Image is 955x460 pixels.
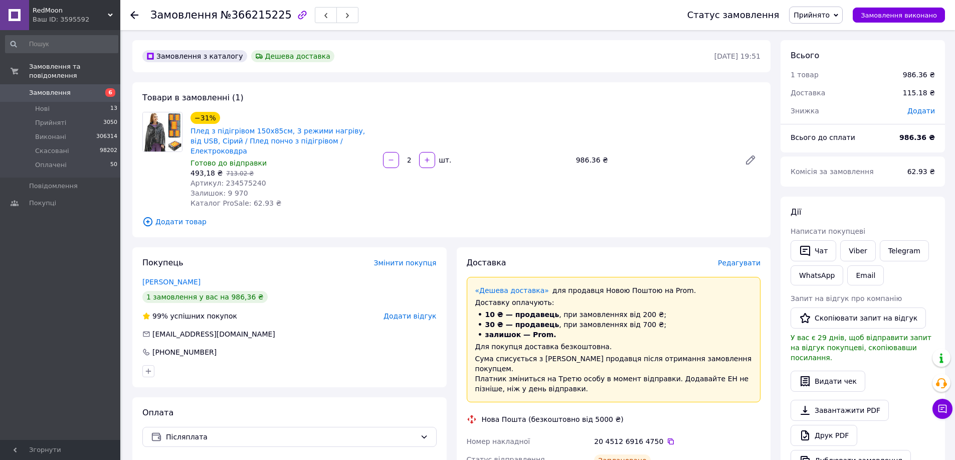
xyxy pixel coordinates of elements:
div: Статус замовлення [687,10,780,20]
a: Друк PDF [791,425,857,446]
span: Написати покупцеві [791,227,865,235]
span: 13 [110,104,117,113]
div: 115.18 ₴ [897,82,941,104]
span: Замовлення та повідомлення [29,62,120,80]
span: Оплата [142,408,173,417]
span: 99% [152,312,168,320]
span: Каталог ProSale: 62.93 ₴ [190,199,281,207]
button: Email [847,265,884,285]
div: Для покупця доставка безкоштовна. [475,342,752,352]
span: Редагувати [718,259,760,267]
div: 986.36 ₴ [572,153,736,167]
span: Покупець [142,258,183,267]
span: 493,18 ₴ [190,169,223,177]
a: [PERSON_NAME] [142,278,201,286]
span: Номер накладної [467,437,530,445]
time: [DATE] 19:51 [714,52,760,60]
span: Товари в замовленні (1) [142,93,244,102]
div: для продавця Новою Поштою на Prom. [475,285,752,295]
li: , при замовленнях від 700 ₴; [475,320,752,330]
span: 306314 [96,132,117,141]
div: Повернутися назад [130,10,138,20]
span: Додати товар [142,216,760,227]
span: [EMAIL_ADDRESS][DOMAIN_NAME] [152,330,275,338]
span: Запит на відгук про компанію [791,294,902,302]
span: 6 [105,88,115,97]
span: Додати відгук [384,312,436,320]
span: Післяплата [166,431,416,442]
div: успішних покупок [142,311,237,321]
span: 3050 [103,118,117,127]
span: Доставка [467,258,506,267]
a: WhatsApp [791,265,843,285]
button: Чат [791,240,836,261]
div: Нова Пошта (безкоштовно від 5000 ₴) [479,414,626,424]
span: Доставка [791,89,825,97]
span: 10 ₴ — продавець [485,311,559,319]
span: Залишок: 9 970 [190,189,248,197]
div: −31% [190,112,220,124]
div: 986.36 ₴ [903,70,935,80]
span: Дії [791,207,801,217]
span: Всього [791,51,819,60]
span: Повідомлення [29,182,78,191]
span: Знижка [791,107,819,115]
span: Готово до відправки [190,159,267,167]
span: 30 ₴ — продавець [485,321,559,329]
div: Дешева доставка [251,50,334,62]
span: У вас є 29 днів, щоб відправити запит на відгук покупцеві, скопіювавши посилання. [791,334,931,362]
button: Чат з покупцем [932,399,952,419]
span: Додати [907,107,935,115]
span: 713.02 ₴ [226,170,254,177]
span: Покупці [29,199,56,208]
input: Пошук [5,35,118,53]
span: №366215225 [221,9,292,21]
img: Плед з підігрівом 150х85см, 3 режими нагріву, від USB, Сірий / Плед пончо з підігрівом / Електрок... [143,112,182,151]
span: Нові [35,104,50,113]
button: Замовлення виконано [853,8,945,23]
div: 20 4512 6916 4750 [594,436,760,446]
a: «Дешева доставка» [475,286,549,294]
b: 986.36 ₴ [899,133,935,141]
div: Ваш ID: 3595592 [33,15,120,24]
span: Змінити покупця [374,259,437,267]
span: залишок — Prom. [485,331,556,339]
span: 98202 [100,146,117,156]
a: Viber [840,240,875,261]
div: [PHONE_NUMBER] [151,347,218,357]
li: , при замовленнях від 200 ₴; [475,310,752,320]
span: Артикул: 234575240 [190,179,266,187]
span: Скасовані [35,146,69,156]
div: Доставку оплачують: [475,297,752,308]
span: 62.93 ₴ [907,168,935,176]
span: Прийнято [794,11,830,19]
div: шт. [436,155,452,165]
span: 1 товар [791,71,819,79]
span: Виконані [35,132,66,141]
div: Замовлення з каталогу [142,50,247,62]
button: Видати чек [791,371,865,392]
span: Замовлення виконано [861,12,937,19]
span: Оплачені [35,161,67,170]
div: 1 замовлення у вас на 986,36 ₴ [142,291,268,303]
span: Замовлення [150,9,218,21]
span: RedMoon [33,6,108,15]
span: Прийняті [35,118,66,127]
button: Скопіювати запит на відгук [791,308,926,329]
a: Редагувати [740,150,760,170]
span: 50 [110,161,117,170]
a: Telegram [880,240,929,261]
div: Сума списується з [PERSON_NAME] продавця після отримання замовлення покупцем. Платник зміниться н... [475,354,752,394]
a: Завантажити PDF [791,400,889,421]
span: Комісія за замовлення [791,168,874,176]
span: Всього до сплати [791,133,855,141]
span: Замовлення [29,88,71,97]
a: Плед з підігрівом 150х85см, 3 режими нагріву, від USB, Сірий / Плед пончо з підігрівом / Електрок... [190,127,365,155]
